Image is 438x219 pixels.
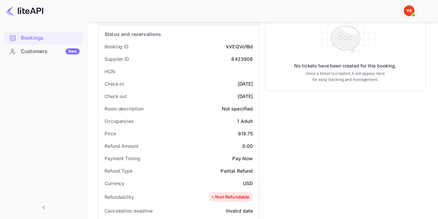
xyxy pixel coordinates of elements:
div: HCN [105,68,115,75]
div: [DATE] [238,80,253,87]
div: USD [243,180,253,187]
div: Non Refundable [210,194,249,201]
div: Cancellation deadline [105,207,153,214]
div: Refund Type [105,167,132,174]
div: Customers [21,48,80,55]
div: Room description [105,105,143,112]
div: Supplier ID [105,55,129,62]
div: Refundability [105,193,134,201]
div: kVEQVo1Bd [226,43,253,50]
a: CustomersNew [4,45,83,57]
div: Refund Amount [105,142,138,149]
img: LiteAPI logo [5,5,43,16]
div: Bookings [21,34,80,42]
div: 8423908 [231,55,253,62]
button: Collapse navigation [38,202,50,214]
img: Yandex Support [404,5,414,16]
div: 1 Adult [237,118,253,125]
div: Partial Refund [221,167,253,174]
div: New [66,48,80,54]
div: CustomersNew [4,45,83,58]
div: Bookings [4,32,83,45]
div: Price [105,130,116,137]
div: 0.00 [242,142,253,149]
div: Pay Now [232,155,253,162]
p: No tickets have been created for this booking. [294,62,396,69]
div: Payment Timing [105,155,141,162]
div: [DATE] [238,93,253,100]
div: 619.75 [238,130,253,137]
div: Check out [105,93,127,100]
p: Once a ticket is created, it will appear here for easy tracking and management. [303,71,388,83]
div: Invalid date [226,207,253,214]
div: Not specified [222,105,253,112]
div: Currency [105,180,124,187]
div: Booking ID [105,43,128,50]
div: Status and reservations [105,31,161,38]
div: Occupancies [105,118,134,125]
a: Bookings [4,32,83,44]
div: Check-in [105,80,124,87]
